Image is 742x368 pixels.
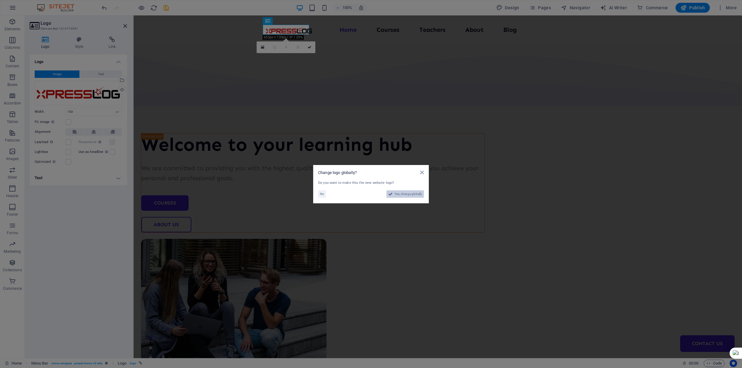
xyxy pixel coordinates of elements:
[318,180,424,186] div: Do you want to make this the new website logo?
[386,190,424,198] button: Yes, change globally
[318,170,357,175] span: Change logo globally?
[318,190,326,198] button: No
[394,190,422,198] span: Yes, change globally
[320,190,324,198] span: No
